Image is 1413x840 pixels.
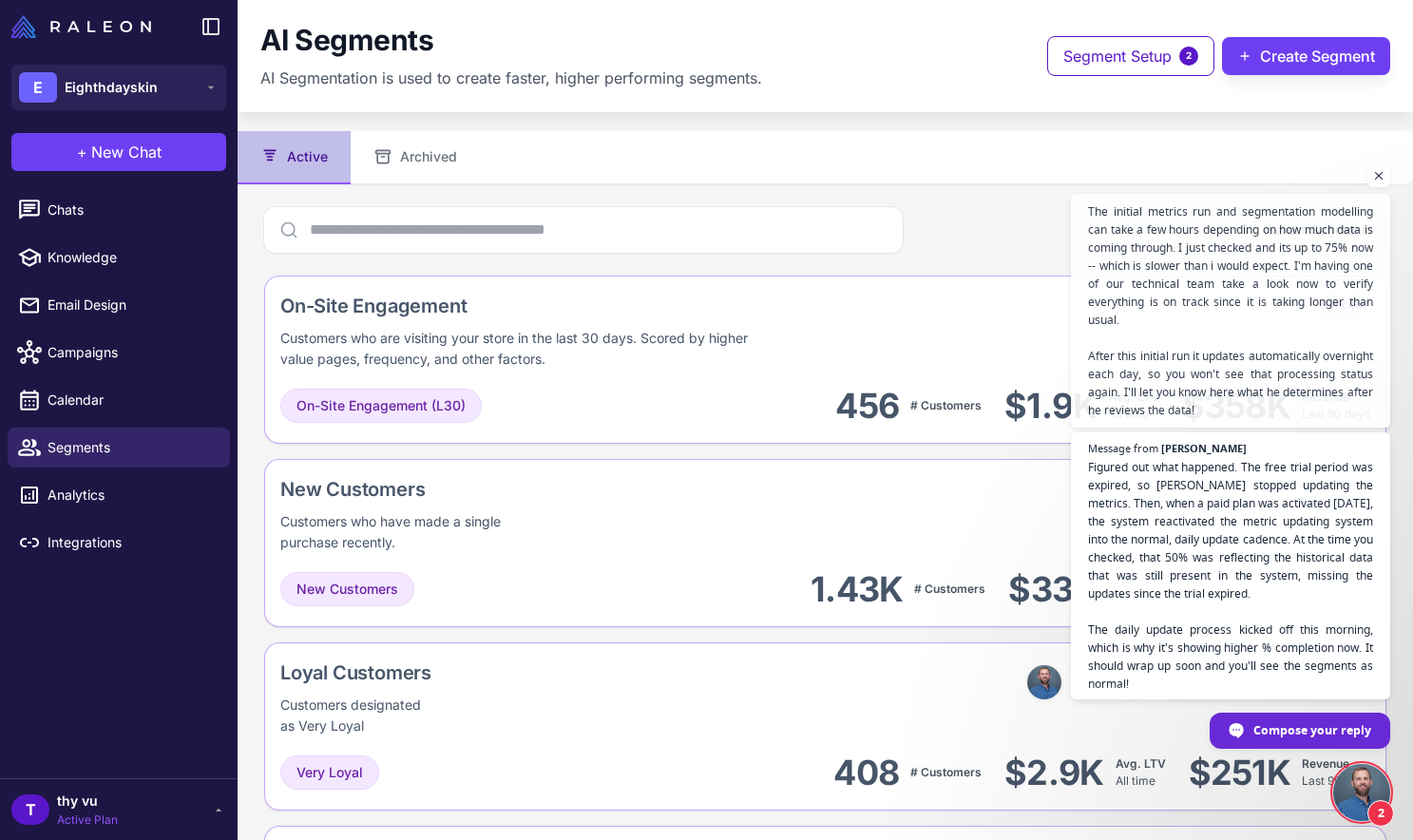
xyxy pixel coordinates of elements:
span: Segments [48,437,215,458]
span: Very Loyal [296,762,363,783]
span: # Customers [910,765,982,779]
span: Eighthdayskin [65,77,158,98]
span: [PERSON_NAME] [1161,443,1247,453]
span: On-Site Engagement (L30) [296,395,466,416]
span: Integrations [48,532,215,553]
a: Knowledge [8,238,230,277]
span: Email Design [48,295,215,315]
div: Open chat [1333,764,1390,821]
button: Archived [351,131,480,184]
span: Message from [1088,443,1158,453]
span: 2 [1179,47,1198,66]
div: 408 [833,752,899,794]
span: Compose your reply [1253,714,1371,747]
a: Segments [8,428,230,468]
div: E [19,72,57,103]
div: Customers who are visiting your store in the last 30 days. Scored by higher value pages, frequenc... [280,328,772,370]
div: On-Site Engagement [280,292,1017,320]
a: Raleon Logo [11,15,159,38]
span: Knowledge [48,247,215,268]
span: New Customers [296,579,398,600]
span: Calendar [48,390,215,410]
span: Avg. LTV [1116,756,1166,771]
a: Chats [8,190,230,230]
a: Email Design [8,285,230,325]
img: Raleon Logo [11,15,151,38]
p: AI Segmentation is used to create faster, higher performing segments. [260,67,762,89]
span: Chats [48,200,215,220]
div: All time [1116,755,1166,790]
div: 1.43K [811,568,903,611]
span: # Customers [914,582,985,596]
span: Revenue [1302,756,1349,771]
div: Customers designated as Very Loyal [280,695,432,736]
span: The initial metrics run and segmentation modelling can take a few hours depending on how much dat... [1088,202,1373,419]
div: $251K [1189,752,1290,794]
div: T [11,794,49,825]
span: Figured out what happened. The free trial period was expired, so [PERSON_NAME] stopped updating t... [1088,458,1373,693]
button: Segment Setup2 [1047,36,1214,76]
span: Analytics [48,485,215,506]
a: Integrations [8,523,230,563]
span: + [77,141,87,163]
button: EEighthdayskin [11,65,226,110]
a: Analytics [8,475,230,515]
span: # Customers [910,398,982,412]
div: New Customers [280,475,620,504]
span: Segment Setup [1063,45,1172,67]
button: Create Segment [1222,37,1390,75]
div: 456 [835,385,899,428]
span: Campaigns [48,342,215,363]
button: +New Chat [11,133,226,171]
div: $1.9K [1004,385,1097,428]
h1: AI Segments [260,23,434,59]
div: Last 90 days [1302,755,1370,790]
div: $2.9K [1004,752,1103,794]
div: Customers who have made a single purchase recently. [280,511,506,553]
div: Loyal Customers [280,659,508,687]
span: 2 [1367,800,1394,827]
button: Active [238,131,351,184]
span: New Chat [91,141,162,163]
span: Active Plan [57,811,118,829]
div: $330 [1008,568,1095,611]
span: thy vu [57,791,118,811]
a: Campaigns [8,333,230,372]
a: Calendar [8,380,230,420]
